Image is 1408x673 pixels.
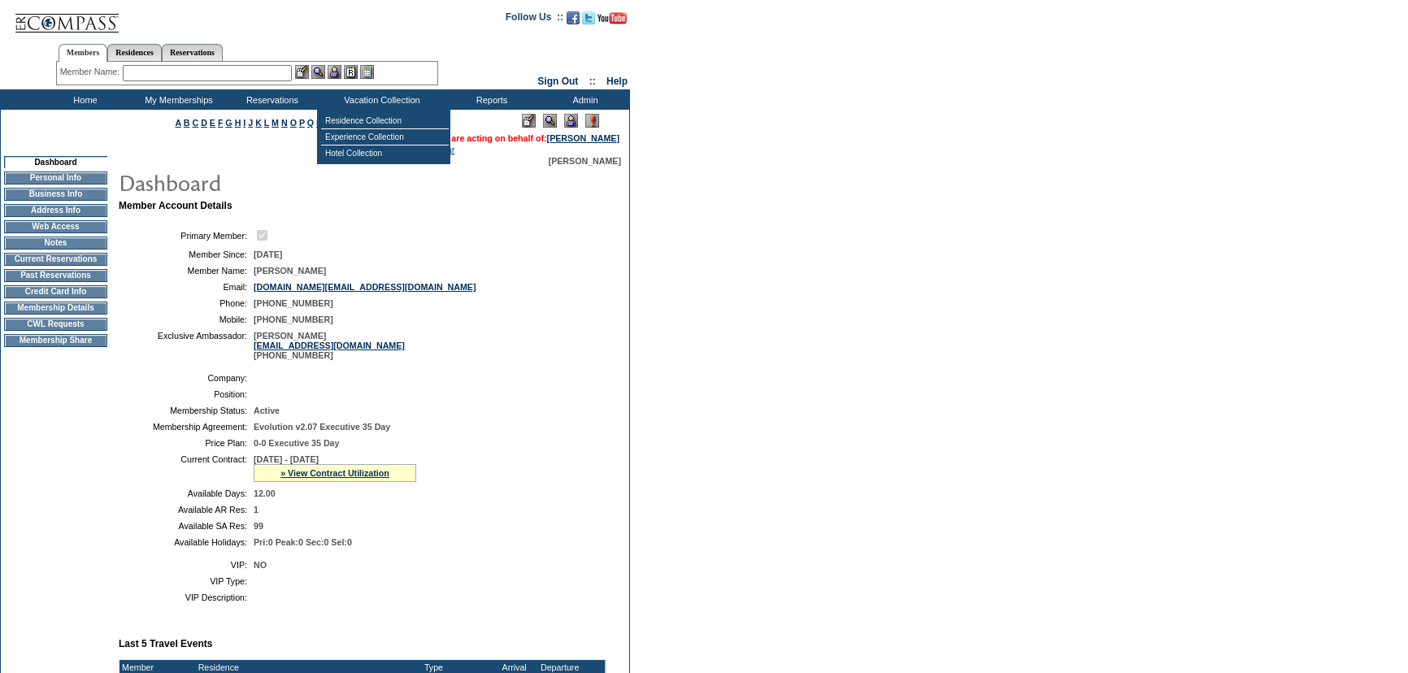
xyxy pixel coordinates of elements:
[125,315,247,324] td: Mobile:
[254,298,333,308] span: [PHONE_NUMBER]
[299,118,305,128] a: P
[598,12,627,24] img: Subscribe to our YouTube Channel
[224,89,317,110] td: Reservations
[4,269,107,282] td: Past Reservations
[4,285,107,298] td: Credit Card Info
[311,65,325,79] img: View
[218,118,224,128] a: F
[4,220,107,233] td: Web Access
[243,118,246,128] a: I
[125,560,247,570] td: VIP:
[254,521,263,531] span: 99
[125,593,247,602] td: VIP Description:
[598,16,627,26] a: Subscribe to our YouTube Channel
[537,76,578,87] a: Sign Out
[290,118,297,128] a: O
[59,44,108,62] a: Members
[360,65,374,79] img: b_calculator.gif
[4,253,107,266] td: Current Reservations
[567,11,580,24] img: Become our fan on Facebook
[125,406,247,415] td: Membership Status:
[254,331,405,360] span: [PERSON_NAME] [PHONE_NUMBER]
[254,505,259,515] span: 1
[321,129,449,145] td: Experience Collection
[60,65,123,79] div: Member Name:
[248,118,253,128] a: J
[235,118,241,128] a: H
[433,133,619,143] span: You are acting on behalf of:
[118,166,443,198] img: pgTtlDashboard.gif
[582,16,595,26] a: Follow us on Twitter
[254,560,267,570] span: NO
[567,16,580,26] a: Become our fan on Facebook
[254,250,282,259] span: [DATE]
[321,145,449,161] td: Hotel Collection
[543,114,557,128] img: View Mode
[264,118,269,128] a: L
[506,10,563,29] td: Follow Us ::
[254,266,326,276] span: [PERSON_NAME]
[344,65,358,79] img: Reservations
[125,454,247,482] td: Current Contract:
[255,118,262,128] a: K
[254,406,280,415] span: Active
[225,118,232,128] a: G
[125,438,247,448] td: Price Plan:
[254,341,405,350] a: [EMAIL_ADDRESS][DOMAIN_NAME]
[125,576,247,586] td: VIP Type:
[125,266,247,276] td: Member Name:
[4,318,107,331] td: CWL Requests
[184,118,190,128] a: B
[606,76,628,87] a: Help
[125,373,247,383] td: Company:
[4,302,107,315] td: Membership Details
[254,438,339,448] span: 0-0 Executive 35 Day
[547,133,619,143] a: [PERSON_NAME]
[201,118,207,128] a: D
[254,537,352,547] span: Pri:0 Peak:0 Sec:0 Sel:0
[192,118,198,128] a: C
[254,282,476,292] a: [DOMAIN_NAME][EMAIL_ADDRESS][DOMAIN_NAME]
[37,89,130,110] td: Home
[4,204,107,217] td: Address Info
[210,118,215,128] a: E
[125,422,247,432] td: Membership Agreement:
[130,89,224,110] td: My Memberships
[125,521,247,531] td: Available SA Res:
[295,65,309,79] img: b_edit.gif
[176,118,181,128] a: A
[125,389,247,399] td: Position:
[107,44,162,61] a: Residences
[125,331,247,360] td: Exclusive Ambassador:
[125,228,247,243] td: Primary Member:
[307,118,314,128] a: Q
[272,118,279,128] a: M
[281,118,288,128] a: N
[4,156,107,168] td: Dashboard
[280,468,389,478] a: » View Contract Utilization
[254,488,276,498] span: 12.00
[537,89,630,110] td: Admin
[582,11,595,24] img: Follow us on Twitter
[589,76,596,87] span: ::
[4,237,107,250] td: Notes
[125,488,247,498] td: Available Days:
[328,65,341,79] img: Impersonate
[4,334,107,347] td: Membership Share
[443,89,537,110] td: Reports
[125,505,247,515] td: Available AR Res:
[4,188,107,201] td: Business Info
[125,537,247,547] td: Available Holidays:
[162,44,223,61] a: Reservations
[119,638,212,649] b: Last 5 Travel Events
[254,454,319,464] span: [DATE] - [DATE]
[4,172,107,185] td: Personal Info
[522,114,536,128] img: Edit Mode
[125,298,247,308] td: Phone:
[119,200,232,211] b: Member Account Details
[564,114,578,128] img: Impersonate
[125,282,247,292] td: Email:
[254,315,333,324] span: [PHONE_NUMBER]
[254,422,390,432] span: Evolution v2.07 Executive 35 Day
[317,89,443,110] td: Vacation Collection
